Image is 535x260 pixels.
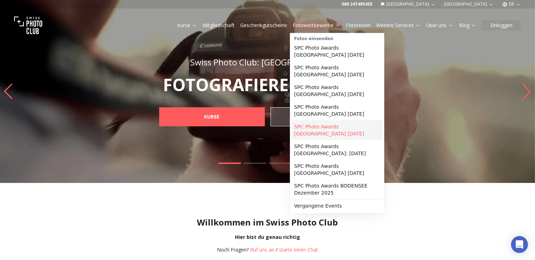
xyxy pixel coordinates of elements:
button: Fotoreisen [343,20,373,30]
button: Mitgliedschaft [200,20,237,30]
a: SPC Photo Awards [GEOGRAPHIC_DATA] [DATE] [291,120,383,140]
a: Fotoreisen [346,22,371,29]
p: FOTOGRAFIEREN LERNEN [144,76,392,93]
b: KURSE [204,113,220,120]
button: Geschenkgutscheine [237,20,290,30]
button: Kurse [174,20,200,30]
a: SPC Photo Awards [GEOGRAPHIC_DATA] [DATE] [291,42,383,61]
a: Blog [459,22,476,29]
a: SPC Photo Awards [GEOGRAPHIC_DATA] [DATE] [291,101,383,120]
a: GESCHENKGUTSCHEINE [270,107,376,126]
button: Blog [456,20,479,30]
a: Fotowettbewerbe [293,22,340,29]
h1: Willkommen im Swiss Photo Club [6,217,529,228]
button: Fotowettbewerbe [290,20,343,30]
a: Ruf uns an [250,246,274,253]
a: Vergangene Events [291,199,383,212]
span: Noch Fragen? [217,246,249,253]
span: Swiss Photo Club: [GEOGRAPHIC_DATA] [191,56,345,68]
a: Geschenkgutscheine [240,22,287,29]
div: Open Intercom Messenger [511,236,528,253]
a: SPC Photo Awards BODENSEE Dezember 2025 [291,179,383,199]
a: SPC Photo Awards [GEOGRAPHIC_DATA] [DATE] [291,61,383,81]
button: Einloggen [482,20,521,30]
button: starte einen Chat [279,246,318,253]
a: SPC Photo Awards [GEOGRAPHIC_DATA] [DATE] [291,81,383,101]
a: SPC Photo Awards [GEOGRAPHIC_DATA]: [DATE] [291,140,383,160]
a: KURSE [159,107,265,126]
button: Über uns [423,20,456,30]
a: Über uns [426,22,453,29]
a: SPC Photo Awards [GEOGRAPHIC_DATA] [DATE] [291,160,383,179]
a: 069 247495455 [342,1,372,7]
a: Mitgliedschaft [203,22,235,29]
div: Fotos einsenden [291,34,383,42]
button: Weitere Services [373,20,423,30]
div: / [217,246,318,253]
img: Swiss photo club [14,11,42,39]
a: Kurse [177,22,197,29]
div: Hier bist du genau richtig [6,234,529,241]
a: Weitere Services [376,22,421,29]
